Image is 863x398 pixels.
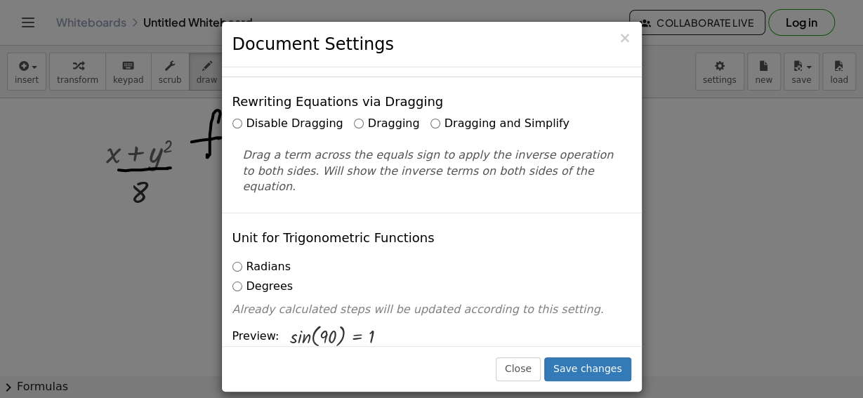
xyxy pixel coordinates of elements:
[232,329,279,345] span: Preview:
[232,95,444,109] h4: Rewriting Equations via Dragging
[243,147,621,196] p: Drag a term across the equals sign to apply the inverse operation to both sides. Will show the in...
[232,279,294,295] label: Degrees
[232,32,631,56] h3: Document Settings
[232,302,631,318] p: Already calculated steps will be updated according to this setting.
[619,29,631,46] span: ×
[619,31,631,46] button: Close
[496,357,541,381] button: Close
[430,119,440,128] input: Dragging and Simplify
[232,119,242,128] input: Disable Dragging
[232,231,435,245] h4: Unit for Trigonometric Functions
[430,116,569,132] label: Dragging and Simplify
[232,116,343,132] label: Disable Dragging
[232,281,242,291] input: Degrees
[544,357,631,381] button: Save changes
[354,116,420,132] label: Dragging
[232,259,291,275] label: Radians
[232,262,242,272] input: Radians
[354,119,364,128] input: Dragging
